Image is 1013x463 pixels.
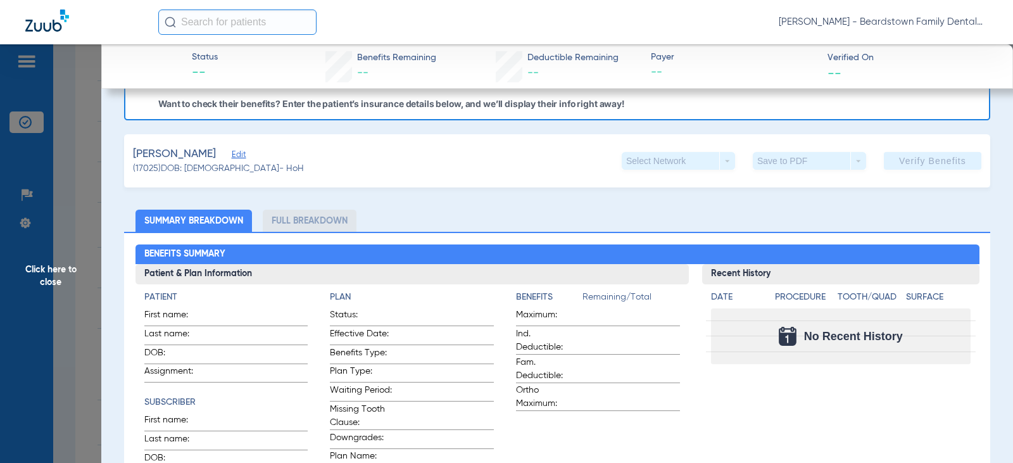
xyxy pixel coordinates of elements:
[516,356,578,383] span: Fam. Deductible:
[527,51,619,65] span: Deductible Remaining
[330,431,392,448] span: Downgrades:
[651,65,816,80] span: --
[775,291,833,308] app-breakdown-title: Procedure
[527,67,539,79] span: --
[144,346,206,364] span: DOB:
[827,66,841,79] span: --
[263,210,356,232] li: Full Breakdown
[144,308,206,326] span: First name:
[779,327,796,346] img: Calendar
[330,291,494,304] h4: Plan
[906,291,970,308] app-breakdown-title: Surface
[144,433,206,450] span: Last name:
[906,291,970,304] h4: Surface
[144,291,308,304] h4: Patient
[330,403,392,429] span: Missing Tooth Clause:
[838,291,902,304] h4: Tooth/Quad
[133,162,304,175] span: (17025) DOB: [DEMOGRAPHIC_DATA] - HoH
[582,291,680,308] span: Remaining/Total
[158,10,317,35] input: Search for patients
[133,146,216,162] span: [PERSON_NAME]
[804,330,903,343] span: No Recent History
[330,327,392,345] span: Effective Date:
[144,396,308,409] h4: Subscriber
[192,51,218,64] span: Status
[516,327,578,354] span: Ind. Deductible:
[516,291,582,308] app-breakdown-title: Benefits
[779,16,988,29] span: [PERSON_NAME] - Beardstown Family Dental
[135,264,689,284] h3: Patient & Plan Information
[144,365,206,382] span: Assignment:
[827,51,993,65] span: Verified On
[516,291,582,304] h4: Benefits
[357,67,368,79] span: --
[232,150,243,162] span: Edit
[711,291,764,308] app-breakdown-title: Date
[144,327,206,345] span: Last name:
[651,51,816,64] span: Payer
[711,291,764,304] h4: Date
[330,365,392,382] span: Plan Type:
[330,308,392,326] span: Status:
[516,308,578,326] span: Maximum:
[516,384,578,410] span: Ortho Maximum:
[702,264,979,284] h3: Recent History
[165,16,176,28] img: Search Icon
[330,384,392,401] span: Waiting Period:
[25,10,69,32] img: Zuub Logo
[135,244,979,265] h2: Benefits Summary
[135,210,252,232] li: Summary Breakdown
[330,346,392,364] span: Benefits Type:
[775,291,833,304] h4: Procedure
[357,51,436,65] span: Benefits Remaining
[192,65,218,82] span: --
[158,98,624,109] p: Want to check their benefits? Enter the patient’s insurance details below, and we’ll display thei...
[838,291,902,308] app-breakdown-title: Tooth/Quad
[144,414,206,431] span: First name:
